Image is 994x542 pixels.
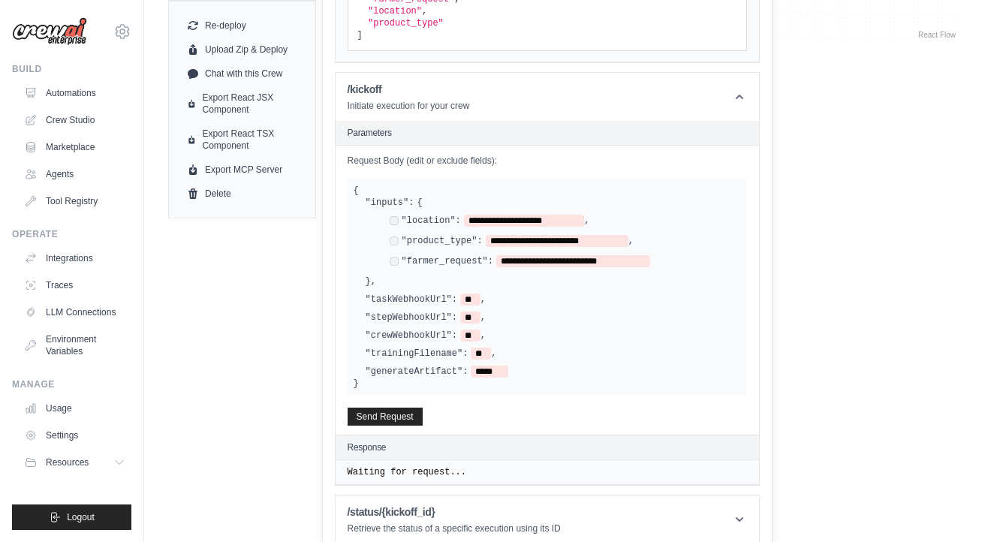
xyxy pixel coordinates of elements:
label: "farmer_request": [402,255,493,267]
p: Retrieve the status of a specific execution using its ID [348,522,561,534]
span: , [491,348,496,360]
label: "inputs": [366,197,414,209]
a: Traces [18,273,131,297]
a: Integrations [18,246,131,270]
label: "generateArtifact": [366,366,468,378]
button: Re-deploy [181,14,303,38]
a: Agents [18,162,131,186]
pre: Waiting for request... [348,466,747,478]
span: } [366,276,371,288]
button: Resources [18,450,131,474]
span: { [354,185,359,196]
a: Chat with this Crew [181,62,303,86]
label: "taskWebhookUrl": [366,294,457,306]
span: , [480,330,486,342]
a: Tool Registry [18,189,131,213]
button: Upload Zip & Deploy [181,38,303,62]
span: , [584,215,589,227]
span: "product_type" [368,18,444,29]
span: , [371,276,376,288]
h2: Parameters [348,127,747,139]
span: Resources [46,456,89,468]
a: Automations [18,81,131,105]
label: "product_type": [402,235,483,247]
iframe: Chat Widget [919,470,994,542]
h2: Response [348,441,387,453]
img: Logo [12,17,87,46]
span: , [480,294,486,306]
a: Export MCP Server [181,158,303,182]
label: "stepWebhookUrl": [366,312,457,324]
a: Settings [18,423,131,447]
span: , [628,235,634,247]
a: React Flow attribution [918,31,956,39]
span: , [422,6,427,17]
h1: /kickoff [348,82,470,97]
span: ] [357,30,363,41]
label: Request Body (edit or exclude fields): [348,155,747,167]
button: Send Request [348,408,423,426]
div: Operate [12,228,131,240]
span: "location" [368,6,422,17]
div: Manage [12,378,131,390]
span: { [417,197,422,209]
a: LLM Connections [18,300,131,324]
a: Marketplace [18,135,131,159]
label: "trainingFilename": [366,348,468,360]
a: Export React JSX Component [181,86,303,122]
button: Logout [12,504,131,530]
p: Initiate execution for your crew [348,100,470,112]
a: Usage [18,396,131,420]
label: "crewWebhookUrl": [366,330,457,342]
span: Logout [67,511,95,523]
label: "location": [402,215,461,227]
a: Environment Variables [18,327,131,363]
a: Crew Studio [18,108,131,132]
span: , [480,312,486,324]
div: Build [12,63,131,75]
span: } [354,378,359,389]
a: Export React TSX Component [181,122,303,158]
h1: /status/{kickoff_id} [348,504,561,519]
a: Delete [181,182,303,206]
